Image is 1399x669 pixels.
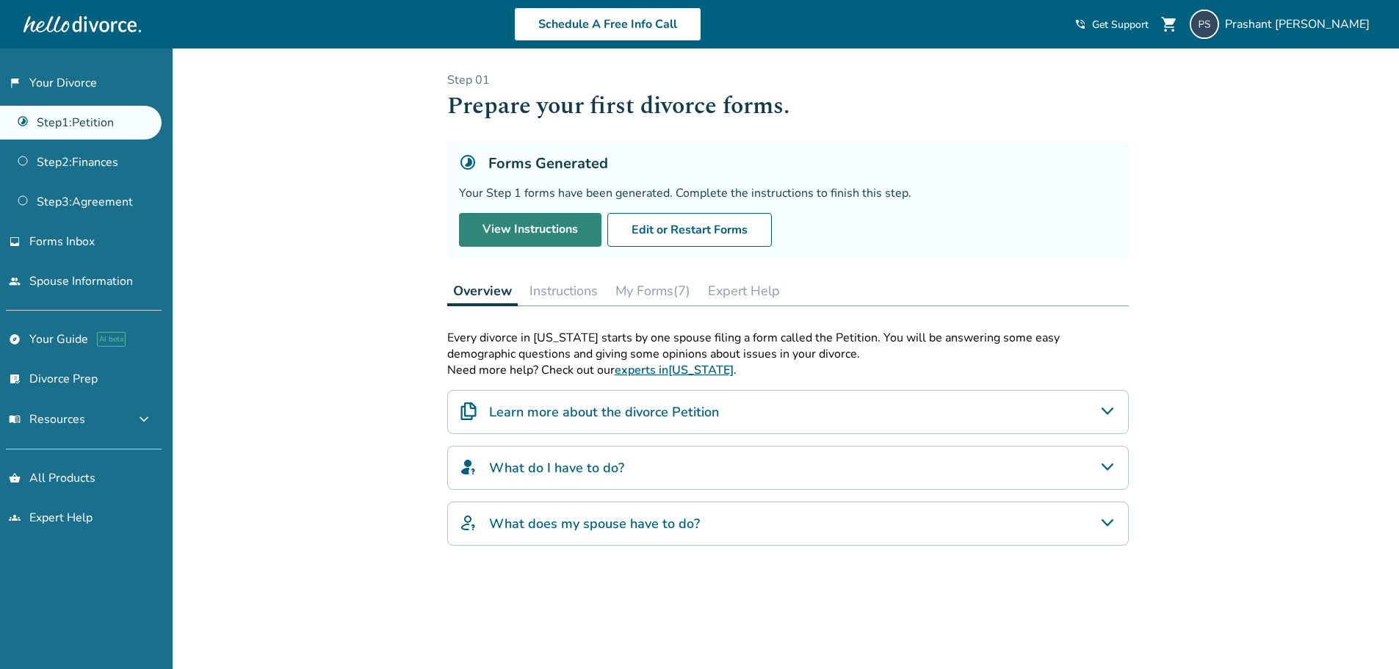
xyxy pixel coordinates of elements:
[1225,16,1375,32] span: Prashant [PERSON_NAME]
[9,236,21,247] span: inbox
[460,402,477,420] img: Learn more about the divorce Petition
[489,458,624,477] h4: What do I have to do?
[29,234,95,250] span: Forms Inbox
[447,390,1129,434] div: Learn more about the divorce Petition
[9,77,21,89] span: flag_2
[1326,599,1399,669] iframe: Chat Widget
[447,446,1129,490] div: What do I have to do?
[459,185,1117,201] div: Your Step 1 forms have been generated. Complete the instructions to finish this step.
[607,213,772,247] button: Edit or Restart Forms
[9,373,21,385] span: list_alt_check
[97,332,126,347] span: AI beta
[1092,18,1149,32] span: Get Support
[9,275,21,287] span: people
[524,276,604,305] button: Instructions
[447,72,1129,88] p: Step 0 1
[615,362,734,378] a: experts in[US_STATE]
[460,514,477,532] img: What does my spouse have to do?
[460,458,477,476] img: What do I have to do?
[514,7,701,41] a: Schedule A Free Info Call
[135,411,153,428] span: expand_more
[489,402,719,422] h4: Learn more about the divorce Petition
[9,512,21,524] span: groups
[1074,18,1086,30] span: phone_in_talk
[447,88,1129,124] h1: Prepare your first divorce forms.
[447,362,1129,378] p: Need more help? Check out our .
[459,213,601,247] a: View Instructions
[447,276,518,306] button: Overview
[9,472,21,484] span: shopping_basket
[9,411,85,427] span: Resources
[488,153,608,173] h5: Forms Generated
[447,502,1129,546] div: What does my spouse have to do?
[610,276,696,305] button: My Forms(7)
[489,514,700,533] h4: What does my spouse have to do?
[447,330,1129,362] p: Every divorce in [US_STATE] starts by one spouse filing a form called the Petition. You will be a...
[1074,18,1149,32] a: phone_in_talkGet Support
[9,413,21,425] span: menu_book
[1160,15,1178,33] span: shopping_cart
[9,333,21,345] span: explore
[702,276,786,305] button: Expert Help
[1190,10,1219,39] img: psengar005@gmail.com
